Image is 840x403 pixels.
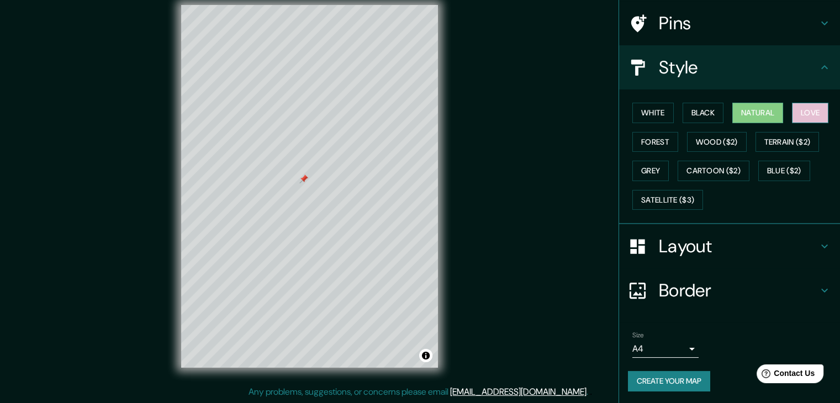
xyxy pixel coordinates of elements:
[619,45,840,89] div: Style
[632,103,674,123] button: White
[758,161,810,181] button: Blue ($2)
[659,56,818,78] h4: Style
[450,386,587,397] a: [EMAIL_ADDRESS][DOMAIN_NAME]
[756,132,820,152] button: Terrain ($2)
[632,132,678,152] button: Forest
[687,132,747,152] button: Wood ($2)
[619,224,840,268] div: Layout
[659,279,818,301] h4: Border
[249,385,588,399] p: Any problems, suggestions, or concerns please email .
[659,12,818,34] h4: Pins
[742,360,828,391] iframe: Help widget launcher
[588,385,590,399] div: .
[632,340,699,358] div: A4
[683,103,724,123] button: Black
[632,331,644,340] label: Size
[619,268,840,312] div: Border
[632,190,703,210] button: Satellite ($3)
[678,161,749,181] button: Cartoon ($2)
[632,161,669,181] button: Grey
[732,103,783,123] button: Natural
[628,371,710,391] button: Create your map
[619,1,840,45] div: Pins
[659,235,818,257] h4: Layout
[590,385,592,399] div: .
[419,349,432,362] button: Toggle attribution
[792,103,828,123] button: Love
